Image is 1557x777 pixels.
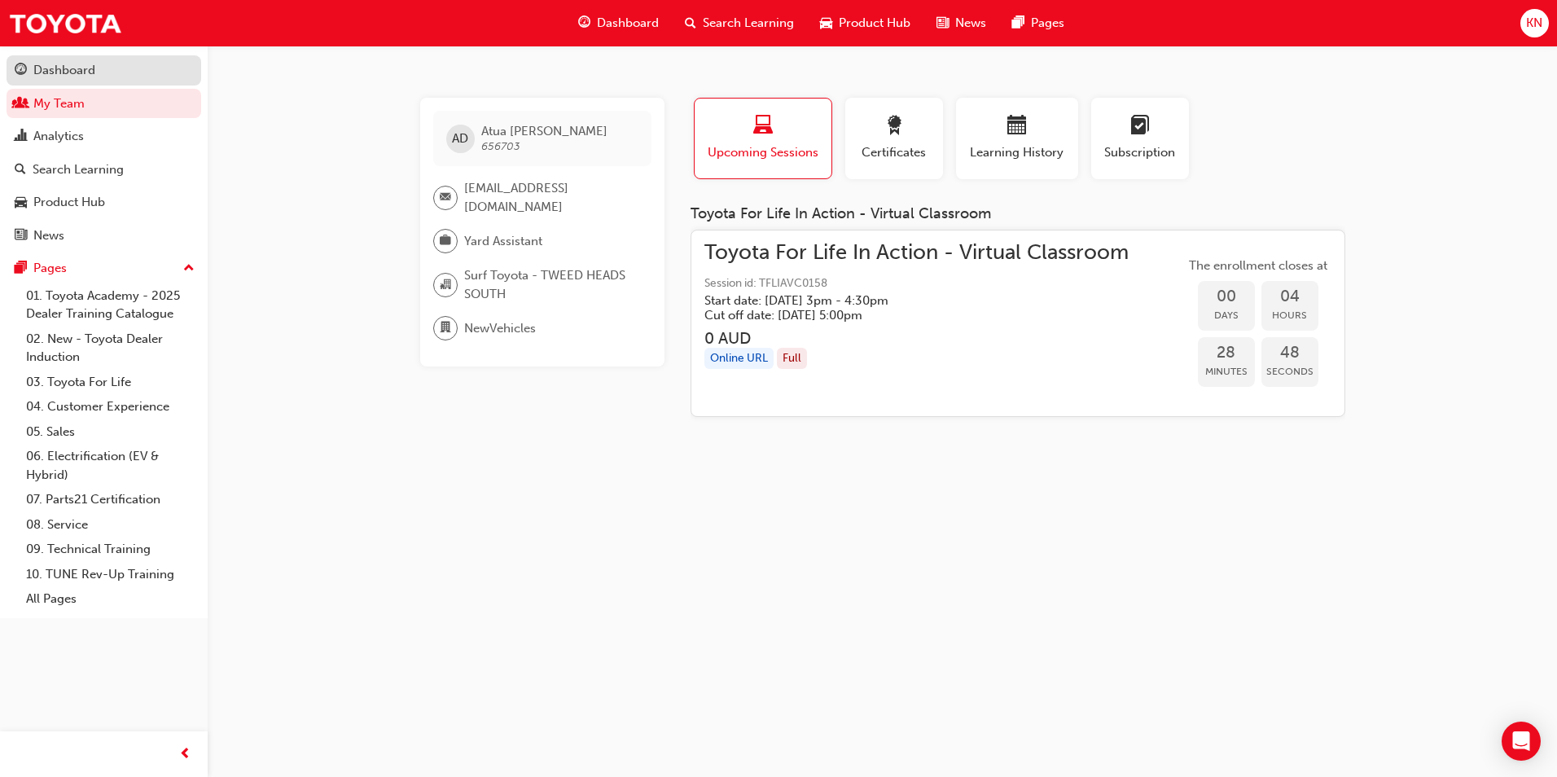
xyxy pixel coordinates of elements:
[464,232,542,251] span: Yard Assistant
[20,370,201,395] a: 03. Toyota For Life
[20,487,201,512] a: 07. Parts21 Certification
[1261,288,1318,306] span: 04
[440,318,451,339] span: department-icon
[20,537,201,562] a: 09. Technical Training
[1031,14,1064,33] span: Pages
[15,97,27,112] span: people-icon
[464,179,638,216] span: [EMAIL_ADDRESS][DOMAIN_NAME]
[597,14,659,33] span: Dashboard
[1185,257,1331,275] span: The enrollment closes at
[955,14,986,33] span: News
[707,143,819,162] span: Upcoming Sessions
[20,562,201,587] a: 10. TUNE Rev-Up Training
[884,116,904,138] span: award-icon
[481,139,520,153] span: 656703
[33,259,67,278] div: Pages
[1103,143,1177,162] span: Subscription
[20,444,201,487] a: 06. Electrification (EV & Hybrid)
[704,348,774,370] div: Online URL
[999,7,1077,40] a: pages-iconPages
[15,229,27,244] span: news-icon
[20,586,201,612] a: All Pages
[452,129,468,148] span: AD
[820,13,832,33] span: car-icon
[968,143,1066,162] span: Learning History
[753,116,773,138] span: laptop-icon
[183,258,195,279] span: up-icon
[1520,9,1549,37] button: KN
[15,163,26,178] span: search-icon
[1198,306,1255,325] span: Days
[481,124,607,138] span: Atua [PERSON_NAME]
[464,319,536,338] span: NewVehicles
[7,221,201,251] a: News
[15,195,27,210] span: car-icon
[15,129,27,144] span: chart-icon
[845,98,943,179] button: Certificates
[440,230,451,252] span: briefcase-icon
[704,308,1103,323] h5: Cut off date: [DATE] 5:00pm
[704,293,1103,308] h5: Start date: [DATE] 3pm - 4:30pm
[464,266,638,303] span: Surf Toyota - TWEED HEADS SOUTH
[777,348,807,370] div: Full
[33,61,95,80] div: Dashboard
[7,55,201,86] a: Dashboard
[7,89,201,119] a: My Team
[179,744,191,765] span: prev-icon
[578,13,590,33] span: guage-icon
[7,52,201,253] button: DashboardMy TeamAnalyticsSearch LearningProduct HubNews
[565,7,672,40] a: guage-iconDashboard
[20,394,201,419] a: 04. Customer Experience
[807,7,923,40] a: car-iconProduct Hub
[703,14,794,33] span: Search Learning
[8,5,122,42] img: Trak
[15,261,27,276] span: pages-icon
[685,13,696,33] span: search-icon
[440,187,451,209] span: email-icon
[956,98,1078,179] button: Learning History
[704,329,1129,348] h3: 0 AUD
[20,283,201,327] a: 01. Toyota Academy - 2025 Dealer Training Catalogue
[1091,98,1189,179] button: Subscription
[7,121,201,151] a: Analytics
[33,193,105,212] div: Product Hub
[15,64,27,78] span: guage-icon
[33,226,64,245] div: News
[33,160,124,179] div: Search Learning
[1198,362,1255,381] span: Minutes
[7,253,201,283] button: Pages
[1261,344,1318,362] span: 48
[1198,344,1255,362] span: 28
[1526,14,1542,33] span: KN
[440,274,451,296] span: organisation-icon
[923,7,999,40] a: news-iconNews
[839,14,910,33] span: Product Hub
[20,327,201,370] a: 02. New - Toyota Dealer Induction
[691,205,1345,223] div: Toyota For Life In Action - Virtual Classroom
[20,512,201,538] a: 08. Service
[1502,722,1541,761] div: Open Intercom Messenger
[1261,306,1318,325] span: Hours
[1198,288,1255,306] span: 00
[7,155,201,185] a: Search Learning
[1007,116,1027,138] span: calendar-icon
[1012,13,1024,33] span: pages-icon
[1130,116,1150,138] span: learningplan-icon
[7,187,201,217] a: Product Hub
[672,7,807,40] a: search-iconSearch Learning
[1261,362,1318,381] span: Seconds
[704,274,1129,293] span: Session id: TFLIAVC0158
[704,244,1331,404] a: Toyota For Life In Action - Virtual ClassroomSession id: TFLIAVC0158Start date: [DATE] 3pm - 4:30...
[857,143,931,162] span: Certificates
[936,13,949,33] span: news-icon
[694,98,832,179] button: Upcoming Sessions
[20,419,201,445] a: 05. Sales
[33,127,84,146] div: Analytics
[704,244,1129,262] span: Toyota For Life In Action - Virtual Classroom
